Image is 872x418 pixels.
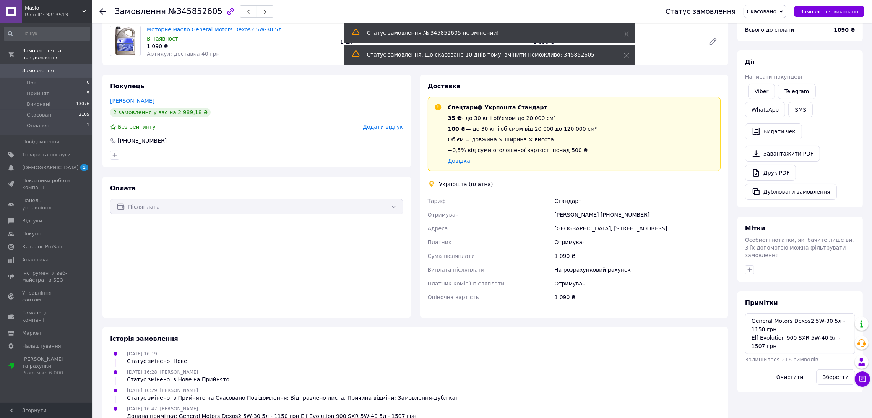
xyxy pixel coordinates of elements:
div: Prom мікс 6 000 [22,369,71,376]
span: Замовлення та повідомлення [22,47,92,61]
div: Об'єм = довжина × ширина × висота [448,136,597,143]
span: Доставка [428,83,461,90]
span: Показники роботи компанії [22,177,71,191]
span: Платник комісії післяплати [428,280,505,287]
div: Статус змінено: з Нове на Прийнято [127,376,229,383]
span: Оплачені [27,122,51,129]
button: Дублювати замовлення [745,184,837,200]
button: Очистити [770,369,810,385]
div: Статус змінено: з Прийнято на Скасовано Повідомлення: Відправлено листа. Причина відміни: Замовле... [127,394,458,402]
span: 0 [87,79,89,86]
a: Viber [748,84,775,99]
div: Укрпошта (платна) [437,180,495,188]
span: Прийняті [27,90,50,97]
span: Аналітика [22,256,49,263]
div: Статус замовлення, що скасоване 10 днів тому, змінити неможливо: 345852605 [367,51,605,58]
span: №345852605 [168,7,222,16]
span: Особисті нотатки, які бачите лише ви. З їх допомогою можна фільтрувати замовлення [745,237,854,258]
span: Гаманець компанії [22,309,71,323]
span: Мітки [745,225,765,232]
a: WhatsApp [745,102,785,117]
a: Редагувати [705,34,721,49]
span: Історія замовлення [110,335,178,342]
span: Замовлення виконано [800,9,858,15]
button: SMS [788,102,813,117]
span: 2105 [79,112,89,118]
div: [PHONE_NUMBER] [117,137,167,144]
span: [DATE] 16:19 [127,351,157,356]
a: [PERSON_NAME] [110,98,154,104]
span: Покупець [110,83,145,90]
b: 1090 ₴ [834,27,855,33]
a: Telegram [778,84,815,99]
div: — до 30 кг і об'ємом від 20 000 до 120 000 см³ [448,125,597,133]
span: Оплата [110,185,136,192]
span: 100 ₴ [448,126,466,132]
span: Примітки [745,299,778,306]
div: Ваш ID: 3813513 [25,11,92,18]
span: Нові [27,79,38,86]
div: 1 090 ₴ [553,249,722,263]
span: Сума післяплати [428,253,475,259]
a: Довідка [448,158,470,164]
span: Всього до сплати [745,27,794,33]
div: 2 замовлення у вас на 2 989,18 ₴ [110,108,211,117]
span: В наявності [147,36,180,42]
span: Скасовані [27,112,53,118]
span: Дії [745,58,755,66]
span: Maslo [25,5,82,11]
span: Скасовано [747,8,777,15]
div: 1 шт. [337,36,531,47]
span: Без рейтингу [118,124,156,130]
span: Оціночна вартість [428,294,479,300]
span: 13076 [76,101,89,108]
div: Статус змінено: Нове [127,357,187,365]
button: Замовлення виконано [794,6,864,17]
div: 1 090 ₴ [553,290,722,304]
div: Отримувач [553,235,722,249]
span: Артикул: доставка 40 грн [147,51,220,57]
span: Відгуки [22,217,42,224]
span: Залишилося 216 символів [745,356,818,363]
span: Замовлення [115,7,166,16]
span: Товари та послуги [22,151,71,158]
div: Статус замовлення № 345852605 не змінений! [367,29,605,37]
div: На розрахунковий рахунок [553,263,722,277]
span: [DATE] 16:47, [PERSON_NAME] [127,406,198,412]
span: [DEMOGRAPHIC_DATA] [22,164,79,171]
span: Маркет [22,330,42,337]
span: Інструменти веб-майстра та SEO [22,270,71,284]
span: [DATE] 16:29, [PERSON_NAME] [127,388,198,393]
div: - до 30 кг і об'ємом до 20 000 см³ [448,114,597,122]
span: Платник [428,239,452,245]
span: Адреса [428,225,448,232]
div: [GEOGRAPHIC_DATA], [STREET_ADDRESS] [553,222,722,235]
div: Стандарт [553,194,722,208]
button: Видати чек [745,123,802,139]
span: 5 [87,90,89,97]
div: Статус замовлення [666,8,736,15]
span: Додати відгук [363,124,403,130]
span: Повідомлення [22,138,59,145]
div: 1 090 ₴ [147,42,334,50]
span: 35 ₴ [448,115,462,121]
span: Отримувач [428,212,459,218]
span: Замовлення [22,67,54,74]
span: Каталог ProSale [22,243,63,250]
span: [PERSON_NAME] та рахунки [22,356,71,377]
input: Пошук [4,27,90,41]
span: Виплата післяплати [428,267,485,273]
img: Моторне масло General Motors Dexos2 5W-30 5л [111,26,140,56]
a: Друк PDF [745,165,796,181]
span: 1 [80,164,88,171]
span: [DATE] 16:28, [PERSON_NAME] [127,369,198,375]
div: [PERSON_NAME] [PHONE_NUMBER] [553,208,722,222]
div: Отримувач [553,277,722,290]
button: Зберегти [816,369,855,385]
a: Моторне масло General Motors Dexos2 5W-30 5л [147,26,282,32]
textarea: General Motors Dexos2 5W-30 5л - 1150 грн Elf Evolution 900 SXR 5W-40 5л - 1507 грн [745,313,855,354]
span: Налаштування [22,343,61,350]
span: Спецтариф Укрпошта Стандарт [448,104,547,110]
div: Повернутися назад [99,8,106,15]
span: Управління сайтом [22,290,71,303]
